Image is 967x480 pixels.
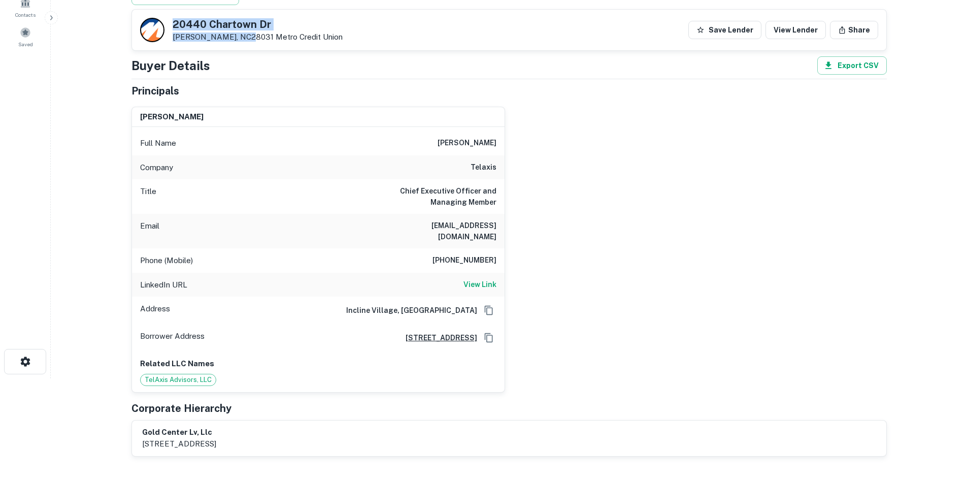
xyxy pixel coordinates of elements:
[18,40,33,48] span: Saved
[119,33,195,48] div: Sending borrower request to AI...
[140,279,187,291] p: LinkedIn URL
[438,137,496,149] h6: [PERSON_NAME]
[131,83,179,99] h5: Principals
[3,23,48,50] a: Saved
[338,305,477,316] h6: Incline Village, [GEOGRAPHIC_DATA]
[140,358,496,370] p: Related LLC Names
[463,279,496,291] a: View Link
[375,220,496,242] h6: [EMAIL_ADDRESS][DOMAIN_NAME]
[140,303,170,318] p: Address
[397,332,477,343] a: [STREET_ADDRESS]
[142,427,216,438] h6: gold center lv, llc
[173,33,343,42] p: [PERSON_NAME], NC28031
[140,220,159,242] p: Email
[481,303,496,318] button: Copy Address
[141,375,216,385] span: TelAxis Advisors, LLC
[140,254,193,267] p: Phone (Mobile)
[173,19,343,29] h5: 20440 Chartown Dr
[15,11,36,19] span: Contacts
[140,137,176,149] p: Full Name
[765,21,826,39] a: View Lender
[463,279,496,290] h6: View Link
[688,21,761,39] button: Save Lender
[830,21,878,39] button: Share
[140,162,173,174] p: Company
[481,330,496,345] button: Copy Address
[276,33,343,41] a: Metro Credit Union
[140,185,156,208] p: Title
[142,438,216,450] p: [STREET_ADDRESS]
[140,330,205,345] p: Borrower Address
[916,399,967,447] iframe: Chat Widget
[140,111,204,123] h6: [PERSON_NAME]
[375,185,496,208] h6: Chief Executive Officer and Managing Member
[432,254,496,267] h6: [PHONE_NUMBER]
[131,401,231,416] h5: Corporate Hierarchy
[471,162,496,174] h6: telaxis
[817,56,887,75] button: Export CSV
[131,56,210,75] h4: Buyer Details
